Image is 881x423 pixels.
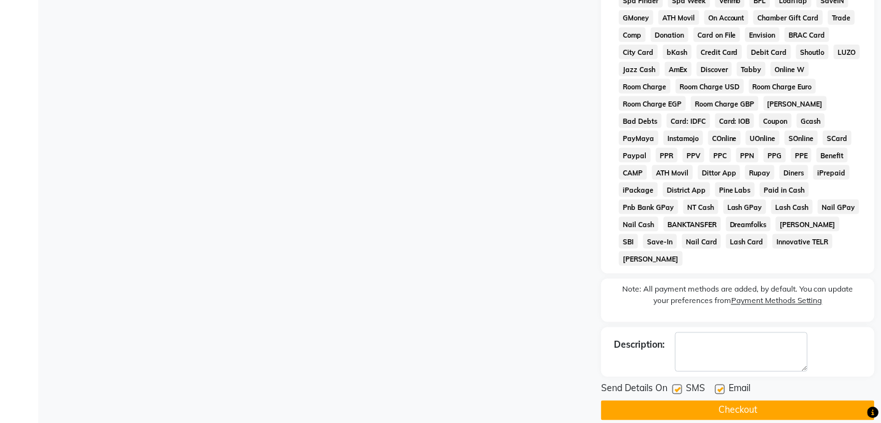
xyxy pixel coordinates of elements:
[619,27,646,42] span: Comp
[683,148,705,163] span: PPV
[601,401,875,420] button: Checkout
[619,251,683,266] span: [PERSON_NAME]
[667,114,710,128] span: Card: IDFC
[682,234,722,249] span: Nail Card
[619,79,671,94] span: Room Charge
[823,131,852,145] span: SCard
[651,27,688,42] span: Donation
[698,165,741,180] span: Dittor App
[619,96,686,111] span: Room Charge EGP
[818,200,859,214] span: Nail GPay
[715,182,755,197] span: Pine Labs
[619,45,658,59] span: City Card
[659,10,699,25] span: ATH Movil
[619,10,653,25] span: GMoney
[729,382,750,398] span: Email
[771,200,813,214] span: Lash Cash
[601,382,667,398] span: Send Details On
[759,114,792,128] span: Coupon
[691,96,759,111] span: Room Charge GBP
[676,79,744,94] span: Room Charge USD
[619,200,678,214] span: Pnb Bank GPay
[745,27,780,42] span: Envision
[771,62,809,77] span: Online W
[697,62,732,77] span: Discover
[817,148,848,163] span: Benefit
[754,10,823,25] span: Chamber Gift Card
[619,131,659,145] span: PayMaya
[614,284,862,312] label: Note: All payment methods are added, by default. You can update your preferences from
[619,182,658,197] span: iPackage
[663,45,692,59] span: bKash
[619,148,651,163] span: Paypal
[797,114,825,128] span: Gcash
[715,114,755,128] span: Card: IOB
[664,217,721,232] span: BANKTANSFER
[614,339,665,352] div: Description:
[834,45,860,59] span: LUZO
[746,131,780,145] span: UOnline
[652,165,693,180] span: ATH Movil
[619,217,659,232] span: Nail Cash
[773,234,833,249] span: Innovative TELR
[731,295,822,307] label: Payment Methods Setting
[708,131,741,145] span: COnline
[683,200,718,214] span: NT Cash
[619,114,662,128] span: Bad Debts
[694,27,741,42] span: Card on File
[737,62,766,77] span: Tabby
[619,62,660,77] span: Jazz Cash
[710,148,731,163] span: PPC
[704,10,749,25] span: On Account
[664,131,703,145] span: Instamojo
[828,10,855,25] span: Trade
[785,27,829,42] span: BRAC Card
[780,165,808,180] span: Diners
[726,217,771,232] span: Dreamfolks
[760,182,809,197] span: Paid in Cash
[813,165,850,180] span: iPrepaid
[736,148,759,163] span: PPN
[745,165,775,180] span: Rupay
[776,217,840,232] span: [PERSON_NAME]
[726,234,768,249] span: Lash Card
[724,200,767,214] span: Lash GPay
[791,148,812,163] span: PPE
[686,382,705,398] span: SMS
[643,234,677,249] span: Save-In
[619,234,638,249] span: SBI
[796,45,829,59] span: Shoutlo
[697,45,743,59] span: Credit Card
[785,131,818,145] span: SOnline
[663,182,710,197] span: District App
[749,79,817,94] span: Room Charge Euro
[665,62,692,77] span: AmEx
[656,148,678,163] span: PPR
[747,45,791,59] span: Debit Card
[619,165,647,180] span: CAMP
[764,96,827,111] span: [PERSON_NAME]
[764,148,786,163] span: PPG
